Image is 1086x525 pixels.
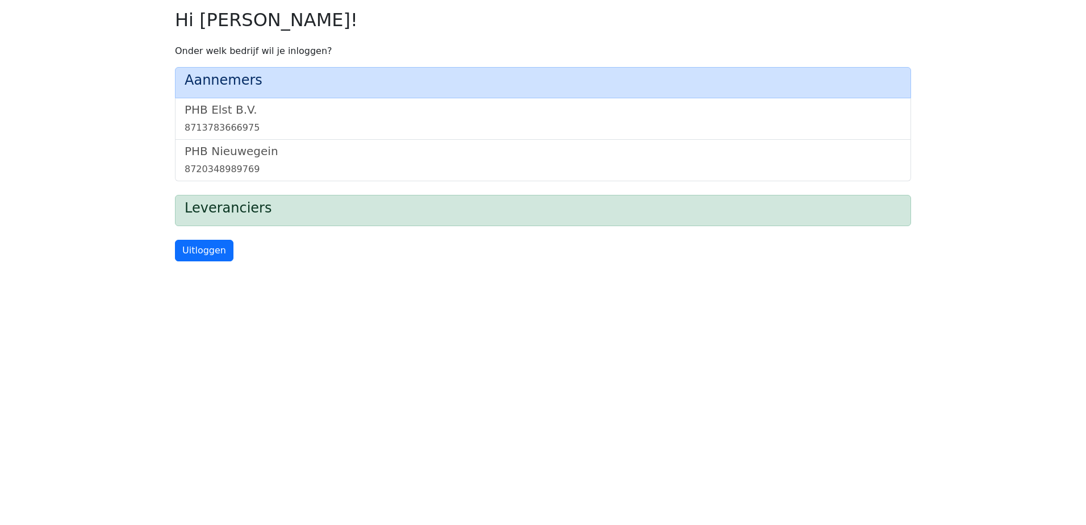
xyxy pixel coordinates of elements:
[185,144,901,176] a: PHB Nieuwegein8720348989769
[185,200,901,216] h4: Leveranciers
[175,9,911,31] h2: Hi [PERSON_NAME]!
[185,103,901,116] h5: PHB Elst B.V.
[185,121,901,135] div: 8713783666975
[175,240,233,261] a: Uitloggen
[185,103,901,135] a: PHB Elst B.V.8713783666975
[175,44,911,58] p: Onder welk bedrijf wil je inloggen?
[185,144,901,158] h5: PHB Nieuwegein
[185,163,901,176] div: 8720348989769
[185,72,901,89] h4: Aannemers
